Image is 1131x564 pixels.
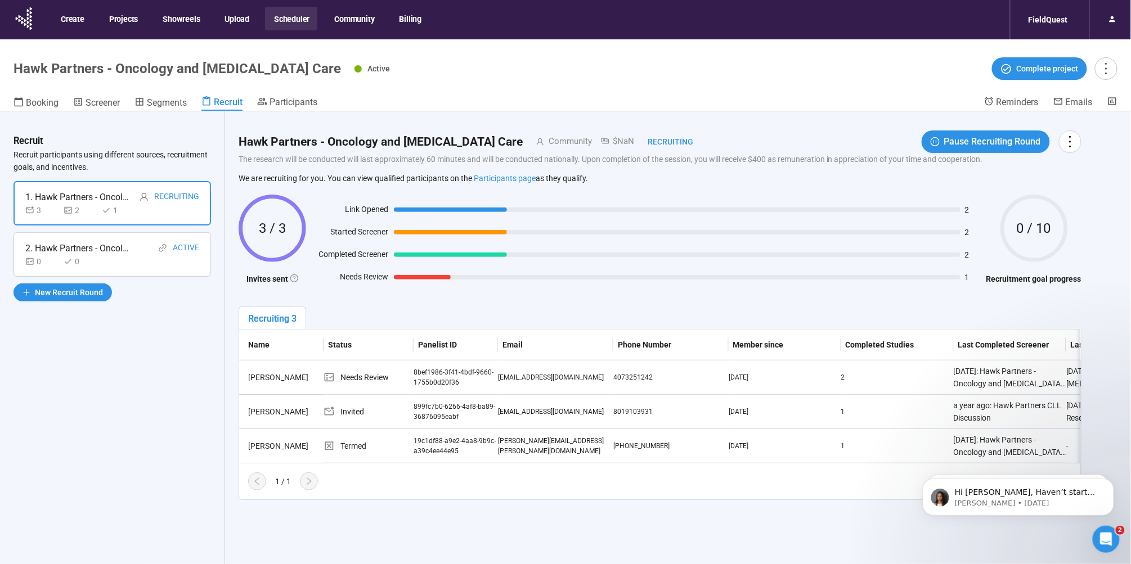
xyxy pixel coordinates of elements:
div: [EMAIL_ADDRESS][DOMAIN_NAME] [498,372,613,383]
div: [PERSON_NAME][EMAIL_ADDRESS][PERSON_NAME][DOMAIN_NAME] [498,436,613,457]
div: Recruiting [154,190,199,204]
span: Booking [26,97,59,108]
div: [DATE] [729,372,841,383]
div: $NaN [592,135,634,148]
p: We are recruiting for you. You can view qualified participants on the as they qualify. [239,173,1081,183]
div: [DATE]: Hawk Partners - Oncology and [MEDICAL_DATA] Care [954,365,1066,390]
div: Started Screener [312,225,388,242]
button: Showreels [154,7,208,30]
div: [DATE] [729,407,841,417]
span: right [304,477,313,486]
button: more [1095,57,1117,80]
span: more [1062,134,1078,149]
iframe: Intercom live chat [1093,526,1120,553]
div: 8019103931 [613,407,729,417]
th: Last Completed Screener [954,330,1066,360]
h4: Recruitment goal progress [986,273,1081,285]
span: user [523,138,544,146]
a: Participants [257,96,317,110]
span: Emails [1066,97,1093,107]
div: 2. Hawk Partners - Oncology and [MEDICAL_DATA] Care [25,241,132,255]
div: Recruiting 3 [248,312,297,326]
span: left [253,477,262,486]
div: 0 [25,255,59,268]
th: Panelist ID [414,330,498,360]
div: [DATE]: Hawk Partners - Oncology and [MEDICAL_DATA] Care [954,434,1066,458]
div: [PERSON_NAME] [244,440,324,452]
button: more [1059,130,1081,153]
span: Screener [86,97,120,108]
div: 8bef1986-3f41-4bdf-9660-1755b0d20f36 [414,367,498,389]
span: Complete project [1017,62,1079,75]
th: Phone Number [613,330,729,360]
button: Billing [391,7,430,30]
div: Link Opened [312,203,388,220]
button: plusNew Recruit Round [14,283,112,301]
a: Recruit [201,96,243,111]
span: user [140,192,149,201]
span: pause-circle [931,137,940,146]
button: Scheduler [265,7,317,30]
p: Recruit participants using different sources, recruitment goals, and incentives. [14,148,211,173]
span: link [158,243,167,252]
div: 1. Hawk Partners - Oncology and [MEDICAL_DATA] Care [25,190,132,204]
button: Create [52,7,92,30]
button: pause-circlePause Recruiting Round [922,130,1050,153]
span: plus [23,288,30,296]
div: 0 [64,255,97,268]
div: 1 [841,407,954,417]
span: Pause Recruiting Round [944,134,1041,148]
h2: Hawk Partners - Oncology and [MEDICAL_DATA] Care [239,133,523,151]
div: 19c1df88-a9e2-4aa8-9b9c-a39c4ee44e95 [414,436,498,457]
div: 1 / 1 [275,475,291,488]
div: 2 [841,372,954,383]
div: [EMAIL_ADDRESS][DOMAIN_NAME] [498,407,613,417]
th: Name [239,330,324,360]
span: question-circle [290,274,298,282]
div: Needs Review [324,371,414,383]
div: 3 [25,204,59,216]
span: 3 / 3 [239,222,306,235]
span: 2 [965,251,981,259]
a: Screener [73,96,120,111]
span: 2 [1116,526,1125,535]
iframe: Intercom notifications message [906,455,1131,534]
span: 0 / 10 [1000,222,1068,235]
span: New Recruit Round [35,286,103,299]
div: Invited [324,405,414,418]
a: Emails [1053,96,1093,110]
div: FieldQuest [1022,9,1075,30]
span: 1 [965,273,981,281]
button: Complete project [992,57,1087,80]
th: Email [498,330,613,360]
th: Status [324,330,414,360]
div: a year ago: Hawk Partners CLL Discussion [954,399,1066,424]
button: Projects [100,7,146,30]
span: Participants [270,97,317,107]
th: Member since [729,330,841,360]
div: Completed Screener [312,248,388,265]
div: 1 [102,204,136,216]
div: [DATE] [729,441,841,452]
a: Participants page [474,174,536,183]
button: Upload [216,7,257,30]
p: The research will be conducted will last approximately 60 minutes and will be conducted nationall... [239,153,1081,165]
th: Completed Studies [841,330,954,360]
h4: Invites sent [239,273,306,285]
h3: Recruit [14,134,43,148]
div: Recruiting [634,136,693,148]
div: Community [544,135,592,148]
div: Active [173,241,199,255]
div: [PERSON_NAME] [244,405,324,418]
div: 1 [841,441,954,452]
div: 2 [64,204,97,216]
span: 2 [965,206,981,214]
span: more [1098,61,1114,76]
button: left [248,472,266,490]
a: Segments [134,96,187,111]
span: Segments [147,97,187,108]
div: 4073251242 [613,372,729,383]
